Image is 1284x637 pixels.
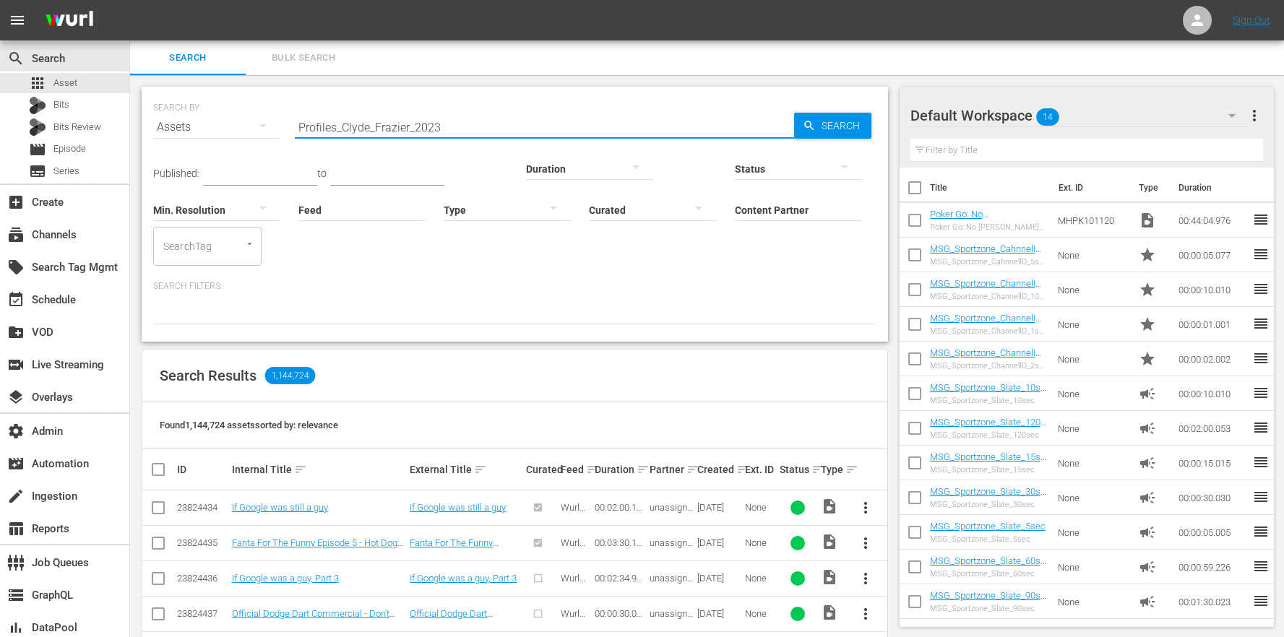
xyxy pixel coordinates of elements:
[1252,592,1270,610] span: reorder
[697,537,741,548] div: [DATE]
[7,554,25,571] span: Job Queues
[930,396,1047,405] div: MSG_Sportzone_Slate_10sec
[848,490,883,525] button: more_vert
[7,291,25,308] span: Schedule
[595,573,645,584] div: 00:02:34.901
[1173,446,1252,480] td: 00:00:15.015
[930,521,1046,532] a: MSG_Sportzone_Slate_5sec
[857,605,874,623] span: more_vert
[53,97,69,112] span: Bits
[930,313,1046,334] a: MSG_Sportzone_ChannelID_1sec
[1052,376,1133,411] td: None
[265,367,316,384] span: 1,144,724
[930,590,1046,612] a: MSG_Sportzone_Slate_90sec
[410,537,499,570] a: Fanta For The Funny Episode 5 - Hot Dog Microphone
[53,76,77,90] span: Asset
[294,463,307,476] span: sort
[816,113,871,139] span: Search
[745,573,775,584] div: None
[1252,419,1270,436] span: reorder
[1252,246,1270,263] span: reorder
[232,502,328,513] a: If Google was still a guy
[7,520,25,537] span: Reports
[1139,350,1156,368] span: Promo
[1173,411,1252,446] td: 00:02:00.053
[821,498,838,515] span: Video
[177,573,228,584] div: 23824436
[745,464,775,475] div: Ext. ID
[7,389,25,406] span: Overlays
[1252,558,1270,575] span: reorder
[29,74,46,92] span: Asset
[1246,98,1263,133] button: more_vert
[317,168,327,179] span: to
[848,526,883,560] button: more_vert
[930,347,1046,369] a: MSG_Sportzone_ChannelID_2sec
[848,597,883,631] button: more_vert
[1139,212,1156,229] span: Video
[650,608,693,630] span: unassigned
[1173,203,1252,238] td: 00:44:04.976
[7,226,25,243] span: Channels
[7,259,25,276] span: Search Tag Mgmt
[1052,411,1133,446] td: None
[697,608,741,619] div: [DATE]
[153,280,876,292] p: Search Filters:
[7,455,25,472] span: Automation
[1173,515,1252,550] td: 00:00:05.005
[930,382,1046,404] a: MSG_Sportzone_Slate_10sec
[1139,420,1156,437] span: Ad
[1052,272,1133,307] td: None
[1173,342,1252,376] td: 00:00:02.002
[930,569,1047,578] div: MSG_Sportzone_Slate_60sec
[53,120,101,134] span: Bits Review
[780,461,816,478] div: Status
[7,586,25,604] span: GraphQL
[7,487,25,505] span: Ingestion
[1173,307,1252,342] td: 00:00:01.001
[35,4,104,38] img: ans4CAIJ8jUAAAAAAAAAAAAAAAAAAAAAAAAgQb4GAAAAAAAAAAAAAAAAAAAAAAAAJMjXAAAAAAAAAAAAAAAAAAAAAAAAgAT5G...
[1173,376,1252,411] td: 00:00:10.010
[232,573,339,584] a: If Google was a guy, Part 3
[930,604,1047,613] div: MSG_Sportzone_Slate_90sec
[857,534,874,552] span: more_vert
[745,537,775,548] div: None
[1252,488,1270,506] span: reorder
[930,257,1047,266] div: MSG_Sportzone_CahnnelID_5sec
[160,420,338,430] span: Found 1,144,724 assets sorted by: relevance
[697,573,741,584] div: [DATE]
[53,164,79,178] span: Series
[821,604,838,621] span: Video
[139,50,237,66] span: Search
[1052,584,1133,619] td: None
[153,168,199,179] span: Published:
[29,97,46,114] div: Bits
[177,502,228,513] div: 23824434
[637,463,650,476] span: sort
[561,502,585,534] span: Wurl HLS Test
[930,451,1046,473] a: MSG_Sportzone_Slate_15sec
[745,502,775,513] div: None
[561,537,585,570] span: Wurl HLS Test
[232,608,395,630] a: Official Dodge Dart Commercial - Don't Touch My Dart
[410,461,522,478] div: External Title
[930,361,1047,370] div: MSG_Sportzone_ChannelID_2sec
[595,502,645,513] div: 00:02:00.149
[9,12,26,29] span: menu
[7,356,25,373] span: Live Streaming
[686,463,699,476] span: sort
[1139,385,1156,402] span: Ad
[1252,454,1270,471] span: reorder
[595,537,645,548] div: 00:03:30.154
[794,113,871,139] button: Search
[848,561,883,596] button: more_vert
[474,463,487,476] span: sort
[7,324,25,341] span: VOD
[811,463,824,476] span: sort
[1170,168,1257,208] th: Duration
[736,463,749,476] span: sort
[930,417,1046,438] a: MSG_Sportzone_Slate_120sec
[1139,246,1156,264] span: Promo
[177,537,228,548] div: 23824435
[1052,238,1133,272] td: None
